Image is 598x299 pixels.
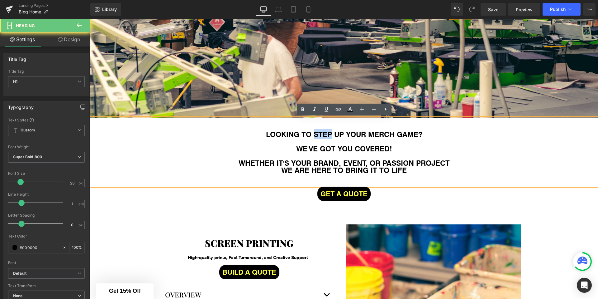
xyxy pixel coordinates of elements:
[8,284,85,288] div: Text Transform
[75,271,111,281] span: OVERVIEW
[13,79,17,84] b: H1
[8,101,34,110] div: Typography
[75,271,114,281] a: OVERVIEW
[508,3,540,16] a: Preview
[13,154,42,159] b: Super Bold 800
[230,171,278,179] span: GET A QUOTE
[543,3,581,16] button: Publish
[8,234,85,238] div: Text Color
[301,3,316,16] a: Mobile
[8,145,85,149] div: Font Weight
[16,23,35,28] span: Heading
[550,7,566,12] span: Publish
[132,249,186,257] span: BUILD A QUOTE
[8,53,26,62] div: Title Tag
[577,278,592,293] div: Open Intercom Messenger
[46,32,92,47] a: Design
[451,3,463,16] button: Undo
[8,213,85,218] div: Letter Spacing
[8,192,85,197] div: Line Height
[488,6,498,13] span: Save
[206,125,302,135] span: WE'VE GOT YOU COVERED!
[102,7,117,12] span: Library
[78,181,84,185] span: px
[98,236,218,242] span: High-quality prints, Fast Turnaround, and Creative Support
[286,3,301,16] a: Tablet
[115,218,204,231] span: SCREEN PRINTING
[8,117,85,122] div: Text Styles
[69,242,84,253] div: %
[19,3,90,8] a: Landing Pages
[78,202,84,206] span: em
[21,128,35,133] b: Custom
[256,3,271,16] a: Desktop
[583,3,596,16] button: More
[112,209,207,231] a: SCREEN PRINTING
[466,3,478,16] button: Redo
[271,3,286,16] a: Laptop
[90,3,121,16] a: New Library
[8,69,85,74] div: Title Tag
[13,271,26,276] i: Default
[20,244,59,251] input: Color
[8,261,85,265] div: Font
[13,293,23,298] b: None
[19,9,41,14] span: Blog Home
[8,171,85,176] div: Font Size
[78,223,84,227] span: px
[227,168,281,182] a: GET A QUOTE
[516,6,533,13] span: Preview
[129,246,189,261] a: BUILD A QUOTE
